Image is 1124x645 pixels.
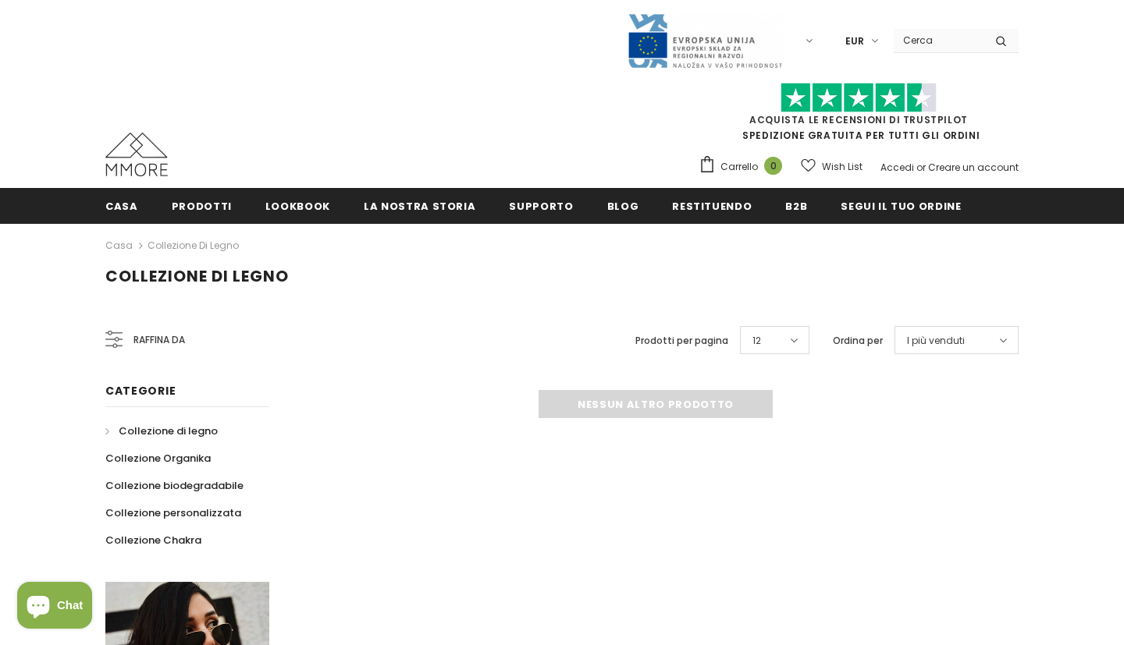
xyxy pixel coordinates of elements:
img: Casi MMORE [105,133,168,176]
a: Collezione personalizzata [105,499,241,526]
a: B2B [785,188,807,223]
input: Search Site [894,29,983,51]
span: Collezione biodegradabile [105,478,244,493]
a: Prodotti [172,188,232,223]
a: La nostra storia [364,188,475,223]
img: Fidati di Pilot Stars [781,83,937,113]
span: Carrello [720,159,758,175]
a: Collezione Organika [105,445,211,472]
span: Casa [105,199,138,214]
span: Collezione di legno [119,424,218,438]
span: EUR [845,34,864,49]
a: Javni Razpis [627,34,783,47]
span: Collezione Chakra [105,533,201,548]
label: Ordina per [833,333,883,349]
a: Restituendo [672,188,752,223]
span: Collezione di legno [105,265,289,287]
span: Prodotti [172,199,232,214]
a: supporto [509,188,573,223]
a: Casa [105,236,133,255]
span: La nostra storia [364,199,475,214]
label: Prodotti per pagina [635,333,728,349]
a: Collezione di legno [105,417,218,445]
a: Collezione di legno [148,239,239,252]
span: I più venduti [907,333,965,349]
img: Javni Razpis [627,12,783,69]
span: 12 [752,333,761,349]
span: B2B [785,199,807,214]
span: Blog [607,199,639,214]
inbox-online-store-chat: Shopify online store chat [12,582,97,633]
span: Collezione Organika [105,451,211,466]
span: Collezione personalizzata [105,505,241,520]
a: Accedi [880,161,914,174]
span: Raffina da [133,331,185,349]
span: Categorie [105,383,176,399]
a: Casa [105,188,138,223]
span: supporto [509,199,573,214]
a: Collezione biodegradabile [105,472,244,499]
a: Carrello 0 [699,155,790,179]
span: Segui il tuo ordine [841,199,961,214]
a: Collezione Chakra [105,526,201,554]
a: Segui il tuo ordine [841,188,961,223]
span: SPEDIZIONE GRATUITA PER TUTTI GLI ORDINI [699,90,1019,142]
span: Lookbook [265,199,330,214]
a: Wish List [801,153,863,180]
span: Restituendo [672,199,752,214]
a: Creare un account [928,161,1019,174]
a: Blog [607,188,639,223]
a: Lookbook [265,188,330,223]
a: Acquista le recensioni di TrustPilot [749,113,968,126]
span: 0 [764,157,782,175]
span: Wish List [822,159,863,175]
span: or [916,161,926,174]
